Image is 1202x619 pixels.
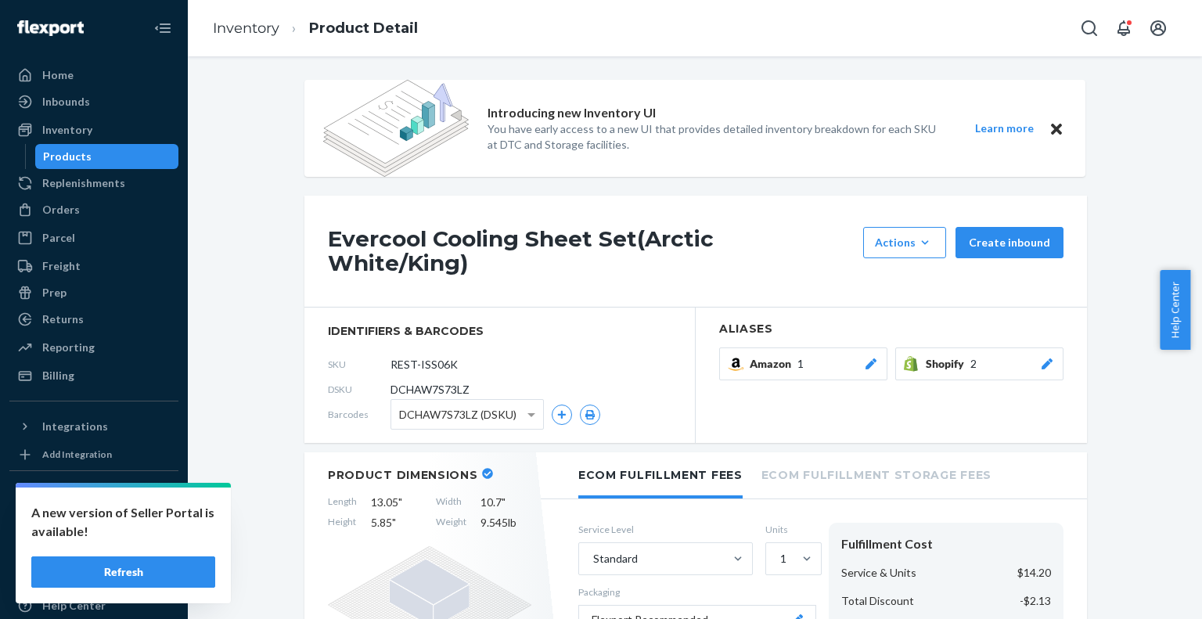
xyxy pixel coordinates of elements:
p: You have early access to a new UI that provides detailed inventory breakdown for each SKU at DTC ... [488,121,946,153]
h2: Aliases [719,323,1063,335]
div: Freight [42,258,81,274]
li: Ecom Fulfillment Storage Fees [761,452,991,495]
a: Parcel [9,225,178,250]
a: Inbounds [9,89,178,114]
span: " [502,495,506,509]
div: Reporting [42,340,95,355]
a: Add Integration [9,445,178,464]
button: Create inbound [955,227,1063,258]
span: Weight [436,515,466,531]
span: " [398,495,402,509]
span: 1 [797,356,804,372]
input: Standard [592,551,593,567]
span: Barcodes [328,408,390,421]
h1: Evercool Cooling Sheet Set(Arctic White/King) [328,227,855,275]
p: A new version of Seller Portal is available! [31,503,215,541]
a: Settings [9,540,178,565]
div: Help Center [42,598,106,614]
span: 2 [970,356,977,372]
div: Inventory [42,122,92,138]
span: Amazon [750,356,797,372]
a: Orders [9,197,178,222]
button: Open account menu [1143,13,1174,44]
span: DCHAW7S73LZ (DSKU) [399,401,516,428]
ol: breadcrumbs [200,5,430,52]
div: Inbounds [42,94,90,110]
input: 1 [779,551,780,567]
span: 5.85 [371,515,422,531]
p: Packaging [578,585,816,599]
span: Length [328,495,357,510]
button: Fast Tags [9,484,178,509]
span: Height [328,515,357,531]
button: Shopify2 [895,347,1063,380]
div: Fulfillment Cost [841,535,1051,553]
a: Prep [9,280,178,305]
p: -$2.13 [1020,593,1051,609]
button: Amazon1 [719,347,887,380]
button: Help Center [1160,270,1190,350]
span: 13.05 [371,495,422,510]
a: Returns [9,307,178,332]
p: Introducing new Inventory UI [488,104,656,122]
img: Flexport logo [17,20,84,36]
a: Add Fast Tag [9,515,178,534]
div: Orders [42,202,80,218]
a: Freight [9,254,178,279]
p: $14.20 [1017,565,1051,581]
button: Close [1046,119,1067,139]
a: Home [9,63,178,88]
span: SKU [328,358,390,371]
span: identifiers & barcodes [328,323,671,339]
a: Reporting [9,335,178,360]
span: Width [436,495,466,510]
div: Parcel [42,230,75,246]
span: DSKU [328,383,390,396]
div: Actions [875,235,934,250]
div: Add Integration [42,448,112,461]
button: Close Navigation [147,13,178,44]
div: Home [42,67,74,83]
div: Standard [593,551,638,567]
div: 1 [780,551,786,567]
label: Units [765,523,816,536]
p: Service & Units [841,565,916,581]
div: Returns [42,311,84,327]
p: Total Discount [841,593,914,609]
li: Ecom Fulfillment Fees [578,452,743,498]
div: Products [43,149,92,164]
span: 10.7 [480,495,531,510]
button: Integrations [9,414,178,439]
a: Product Detail [309,20,418,37]
span: Shopify [926,356,970,372]
span: 9.545 lb [480,515,531,531]
h2: Product Dimensions [328,468,478,482]
div: Replenishments [42,175,125,191]
div: Integrations [42,419,108,434]
button: Refresh [31,556,215,588]
button: Open notifications [1108,13,1139,44]
a: Inventory [9,117,178,142]
button: Learn more [965,119,1043,139]
a: Products [35,144,179,169]
div: Prep [42,285,67,301]
a: Billing [9,363,178,388]
a: Inventory [213,20,279,37]
span: " [392,516,396,529]
img: new-reports-banner-icon.82668bd98b6a51aee86340f2a7b77ae3.png [323,80,469,177]
button: Open Search Box [1074,13,1105,44]
span: DCHAW7S73LZ [390,382,470,398]
a: Talk to Support [9,567,178,592]
a: Help Center [9,593,178,618]
button: Actions [863,227,946,258]
label: Service Level [578,523,753,536]
a: Replenishments [9,171,178,196]
div: Billing [42,368,74,383]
